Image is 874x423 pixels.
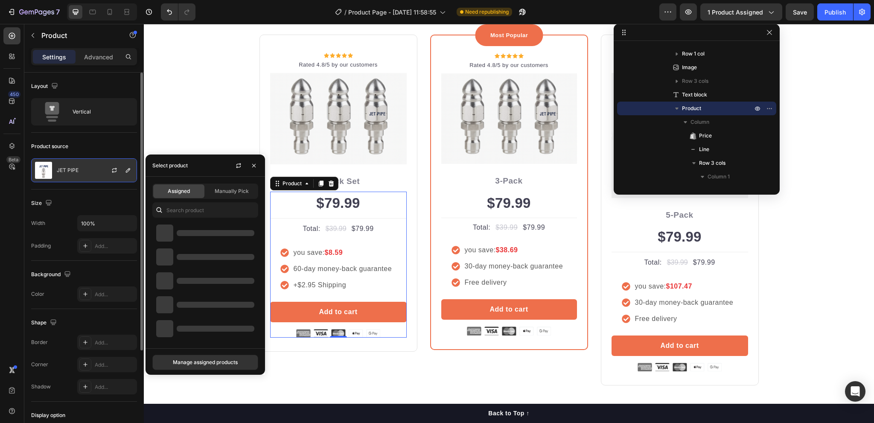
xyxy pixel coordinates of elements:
p: you save: [150,224,248,234]
img: gempages_580477171189941161-d3adeb0b-df7a-4288-ae71-31bdf111e616.png [297,50,433,140]
button: 7 [3,3,64,20]
div: Vertical [73,102,125,122]
div: Undo/Redo [161,3,195,20]
p: Free delivery [491,290,590,300]
img: gempages_580477171189941161-d58543f2-7ddc-4a66-8f8f-85c9affceb97.png [468,49,604,174]
span: Line [699,145,709,154]
strong: $107.47 [522,259,548,266]
p: 3-Pack [298,151,432,163]
p: JET PIPE [57,167,79,173]
div: Back to Top ↑ [344,385,385,394]
span: / [344,8,347,17]
div: Rich Text Editor. Editing area: main [175,283,214,293]
p: Product [41,30,114,41]
p: Add to cart [175,283,214,293]
div: Shadow [31,383,51,391]
div: $79.99 [548,233,572,245]
div: Publish [824,8,846,17]
div: Background [31,269,73,280]
p: +$2.95 Shipping [150,256,248,266]
button: Add to cart [126,278,263,298]
div: Padding [31,242,51,250]
span: Row 3 cols [682,77,708,85]
p: 30-day money-back guarantee [491,274,590,284]
div: Add... [95,291,135,298]
button: Save [786,3,814,20]
span: Row 3 cols [699,159,725,167]
strong: $38.69 [352,222,374,230]
span: Text block [682,90,707,99]
div: Beta [6,156,20,163]
p: 30-day money-back guarantee [321,237,420,248]
div: Corner [31,361,48,368]
p: Total: [329,198,347,209]
span: Column 1 [708,172,730,181]
img: product feature img [35,162,52,179]
p: Rated 4.8/5 by our customers [469,37,603,45]
div: $39.99 [181,198,204,212]
div: Shape [31,317,58,329]
span: Product [682,104,701,113]
div: $39.99 [522,232,545,246]
div: Select product [152,162,188,169]
p: Settings [42,53,66,61]
p: you save: [491,257,590,268]
div: $79.99 [468,201,604,225]
div: Product source [31,143,68,150]
span: Save [793,9,807,16]
strong: $8.59 [181,225,199,232]
input: Auto [78,216,137,231]
img: 495611768014373769-f1ef80b6-5899-4fba-b7e6-8f20662d1820.png [323,303,407,311]
span: 1 product assigned [708,8,763,17]
p: Total: [159,200,176,210]
div: Layout [31,81,60,92]
div: Add... [95,383,135,391]
p: 5-Pack [469,185,603,198]
span: Assigned [168,187,190,195]
button: Manage assigned products [152,355,258,370]
div: 450 [8,91,20,98]
div: $79.99 [378,198,402,210]
p: Best Value [521,6,551,15]
div: Open Intercom Messenger [845,381,865,402]
p: Total: [500,233,518,244]
span: Row 1 col [682,50,705,58]
div: Add... [95,242,135,250]
p: Rated 4.8/5 by our customers [298,37,432,46]
p: Most Popular [347,7,384,16]
div: $39.99 [351,198,375,210]
button: Publish [817,3,853,20]
span: Need republishing [465,8,509,16]
div: $79.99 [297,168,433,191]
div: Width [31,219,45,227]
div: Display option [31,411,65,419]
div: Size [31,198,54,209]
p: 60-day money-back guarantee [150,240,248,250]
input: Search in Settings & Advanced [152,202,258,218]
div: Add to cart [346,280,385,291]
div: Manage assigned products [173,359,238,366]
div: Color [31,290,44,298]
span: Manually Pick [215,187,249,195]
span: Product Page - [DATE] 11:58:55 [348,8,436,17]
p: Advanced [84,53,113,61]
img: 495611768014373769-f1ef80b6-5899-4fba-b7e6-8f20662d1820.png [494,339,578,347]
p: you save: [321,221,420,231]
div: Add... [95,339,135,347]
span: Image [682,63,697,72]
iframe: Design area [144,24,874,423]
div: Add to cart [517,317,555,327]
div: Border [31,338,48,346]
p: 7 [56,7,60,17]
p: Free delivery [321,254,420,264]
button: Add to cart [297,275,433,296]
div: $79.99 [207,199,231,211]
img: 495611768014373769-f1ef80b6-5899-4fba-b7e6-8f20662d1820.png [152,305,236,314]
div: Add... [95,361,135,369]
